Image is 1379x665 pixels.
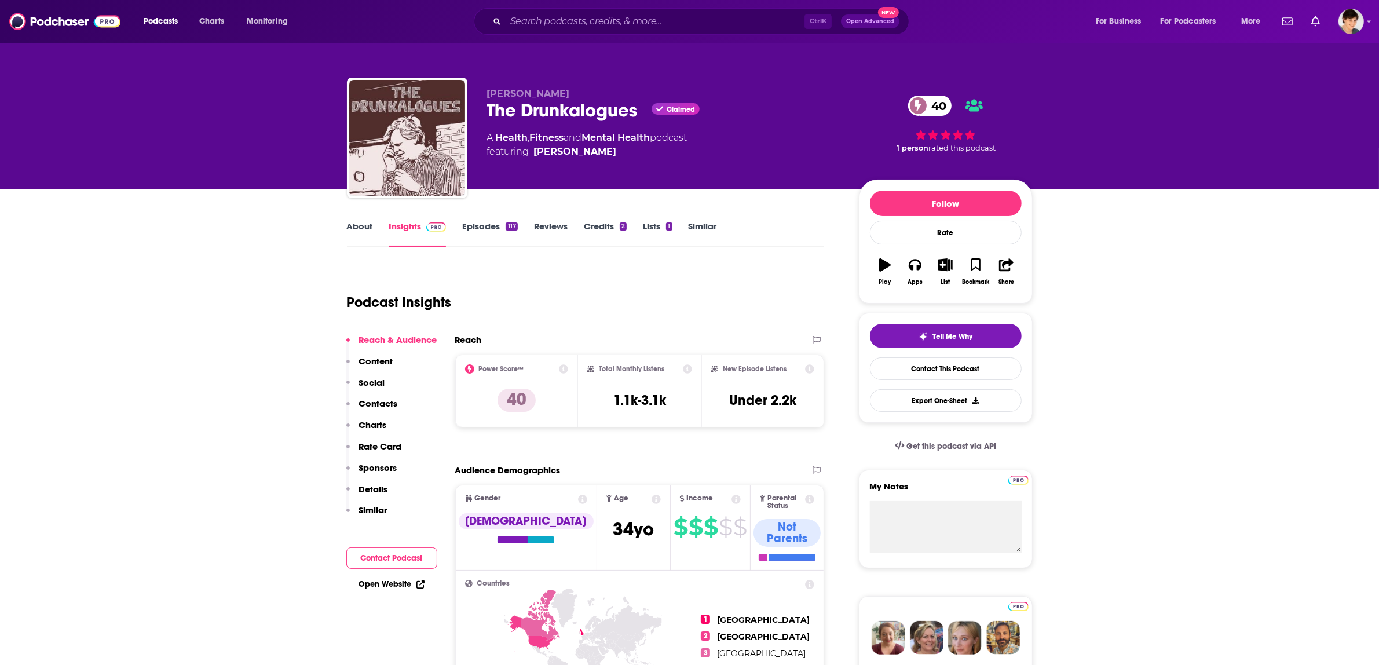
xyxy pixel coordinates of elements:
button: Open AdvancedNew [841,14,899,28]
a: About [347,221,373,247]
span: rated this podcast [929,144,996,152]
button: Share [991,251,1021,293]
button: Export One-Sheet [870,389,1022,412]
button: open menu [136,12,193,31]
p: Sponsors [359,462,397,473]
button: Play [870,251,900,293]
div: Bookmark [962,279,989,286]
p: Reach & Audience [359,334,437,345]
span: For Business [1096,13,1142,30]
img: User Profile [1338,9,1364,34]
span: $ [733,518,747,536]
span: [GEOGRAPHIC_DATA] [717,648,806,659]
h2: New Episode Listens [723,365,787,373]
a: Open Website [359,579,425,589]
div: Rate [870,221,1022,244]
button: Sponsors [346,462,397,484]
span: $ [674,518,687,536]
span: $ [704,518,718,536]
span: Podcasts [144,13,178,30]
button: open menu [1233,12,1275,31]
span: [GEOGRAPHIC_DATA] [717,615,810,625]
button: open menu [1088,12,1156,31]
span: Tell Me Why [932,332,972,341]
span: [PERSON_NAME] [487,88,570,99]
span: Logged in as bethwouldknow [1338,9,1364,34]
h1: Podcast Insights [347,294,452,311]
p: Similar [359,505,387,516]
img: Jules Profile [948,621,982,655]
img: Podchaser Pro [1008,476,1029,485]
img: The Drunkalogues [349,80,465,196]
button: Follow [870,191,1022,216]
img: Podchaser Pro [426,222,447,232]
img: Podchaser Pro [1008,602,1029,611]
div: List [941,279,950,286]
span: Ctrl K [804,14,832,29]
span: Claimed [667,107,695,112]
a: Fitness [530,132,564,143]
p: 40 [498,389,536,412]
a: Contact This Podcast [870,357,1022,380]
h2: Power Score™ [479,365,524,373]
div: Search podcasts, credits, & more... [485,8,920,35]
p: Details [359,484,388,495]
span: Age [614,495,628,502]
a: Health [496,132,528,143]
div: 117 [506,222,517,231]
button: Contacts [346,398,398,419]
div: A podcast [487,131,687,159]
span: featuring [487,145,687,159]
a: Nick Morton [534,145,617,159]
a: Get this podcast via API [886,432,1006,461]
a: Show notifications dropdown [1307,12,1325,31]
div: Apps [908,279,923,286]
a: InsightsPodchaser Pro [389,221,447,247]
button: Charts [346,419,387,441]
h2: Reach [455,334,482,345]
span: Monitoring [247,13,288,30]
span: For Podcasters [1161,13,1216,30]
input: Search podcasts, credits, & more... [506,12,804,31]
h2: Audience Demographics [455,465,561,476]
span: $ [689,518,703,536]
button: Reach & Audience [346,334,437,356]
a: Pro website [1008,600,1029,611]
span: $ [719,518,732,536]
a: Episodes117 [462,221,517,247]
button: List [930,251,960,293]
a: Pro website [1008,474,1029,485]
div: 40 1 personrated this podcast [859,88,1033,160]
button: open menu [239,12,303,31]
a: Similar [689,221,717,247]
span: [GEOGRAPHIC_DATA] [717,631,810,642]
button: Rate Card [346,441,402,462]
a: 40 [908,96,952,116]
p: Social [359,377,385,388]
p: Contacts [359,398,398,409]
button: Bookmark [961,251,991,293]
div: 1 [666,222,672,231]
span: Charts [199,13,224,30]
a: Lists1 [643,221,672,247]
a: Mental Health [582,132,650,143]
a: Reviews [534,221,568,247]
span: New [878,7,899,18]
img: Barbara Profile [910,621,943,655]
span: , [528,132,530,143]
a: Show notifications dropdown [1278,12,1297,31]
button: Apps [900,251,930,293]
span: 1 [701,615,710,624]
img: Sydney Profile [872,621,905,655]
button: Details [346,484,388,505]
div: [DEMOGRAPHIC_DATA] [459,513,594,529]
span: 2 [701,631,710,641]
span: More [1241,13,1261,30]
img: Podchaser - Follow, Share and Rate Podcasts [9,10,120,32]
label: My Notes [870,481,1022,501]
h3: 1.1k-3.1k [613,392,666,409]
div: Not Parents [753,519,821,547]
span: Income [687,495,714,502]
